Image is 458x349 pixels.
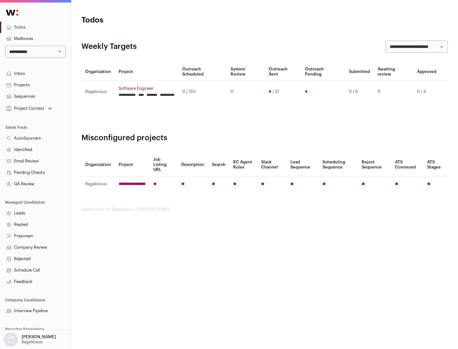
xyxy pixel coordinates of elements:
img: nopic.png [4,333,18,346]
th: RC Agent Rules [229,153,257,176]
th: Description [177,153,208,176]
th: Outreach Sent [265,63,302,81]
button: Open dropdown [5,104,53,113]
th: System Review [227,63,265,81]
p: [PERSON_NAME] [22,334,56,339]
td: 0 / 4 [413,81,440,103]
button: Open dropdown [3,333,57,346]
h1: Todos [81,15,204,25]
h2: Weekly Targets [81,42,137,52]
td: 0 [374,81,413,103]
p: Bagelicious [22,339,43,345]
th: Awaiting review [374,63,413,81]
th: Organization [81,153,115,176]
th: Job Listing URL [149,153,177,176]
td: 0 / 6 [345,81,374,103]
a: Software Engineer [119,86,175,91]
th: Project [115,153,149,176]
th: Project [115,63,178,81]
th: Reject Sequence [358,153,392,176]
th: Submitted [345,63,374,81]
td: 0 / 150 [178,81,227,103]
th: Outreach Pending [301,63,345,81]
th: Outreach Scheduled [178,63,227,81]
th: Slack Channel [257,153,287,176]
td: Bagelicious [81,81,115,103]
img: Wellfound [3,6,22,19]
th: Organization [81,63,115,81]
th: ATS Stages [423,153,448,176]
th: Search [208,153,229,176]
th: ATS Conneced [391,153,423,176]
td: 0 [227,81,265,103]
td: Bagelicious [81,176,115,192]
th: Lead Sequence [287,153,319,176]
span: / 21 [273,89,279,94]
th: Scheduling Sequence [319,153,358,176]
footer: wellfound:ai for Bagelicious - [PERSON_NAME] [81,207,448,212]
h2: Misconfigured projects [81,133,448,143]
th: Approved [413,63,440,81]
div: Project Context [5,106,44,111]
